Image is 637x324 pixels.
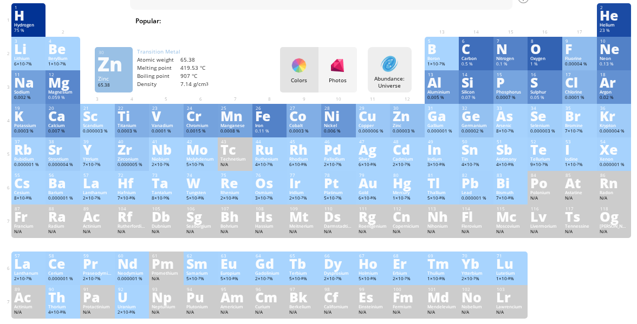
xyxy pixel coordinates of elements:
[393,173,422,178] div: 80
[600,43,629,55] div: Ne
[14,123,43,128] div: Potassium
[83,139,112,144] div: 39
[48,123,77,128] div: Calcium
[135,15,176,30] div: Popular:
[118,143,147,155] div: Zr
[14,110,43,122] div: K
[83,143,112,155] div: Y
[14,190,43,195] div: Cesium
[15,173,43,178] div: 55
[83,173,112,178] div: 57
[600,123,629,128] div: Krypton
[565,139,594,144] div: 53
[220,110,250,122] div: Mn
[359,177,388,189] div: Au
[565,72,594,77] div: 17
[359,156,388,162] div: Silver
[427,89,457,95] div: Aluminium
[496,89,525,95] div: Phosphorus
[318,77,357,84] div: Photos
[186,190,216,195] div: Tungsten
[59,61,62,66] sup: -7
[565,177,594,189] div: At
[289,123,318,128] div: Cobalt
[496,43,525,55] div: N
[393,190,422,195] div: Mercury
[335,162,338,167] sup: -7
[152,110,181,122] div: V
[496,162,525,168] div: 4×10 %
[48,95,77,101] div: 0.059 %
[531,105,560,111] div: 34
[118,123,147,128] div: Titanium
[152,139,181,144] div: 41
[118,190,147,195] div: Hafnium
[530,76,560,88] div: S
[530,177,560,189] div: Po
[359,128,388,135] div: 0.000006 %
[180,81,224,88] div: 7.14 g/cm
[600,5,629,10] div: 2
[98,82,129,91] div: 65.38
[49,72,77,77] div: 12
[359,143,388,155] div: Ag
[370,75,409,89] div: Abundance: Universe
[530,110,560,122] div: Se
[461,162,491,168] div: 4×10 %
[14,156,43,162] div: Rubidium
[152,143,181,155] div: Nb
[427,56,457,61] div: Boron
[48,56,77,61] div: Beryllium
[461,89,491,95] div: Silicon
[289,110,318,122] div: Co
[187,173,216,178] div: 74
[507,128,510,133] sup: -7
[565,38,594,44] div: 9
[462,139,491,144] div: 50
[180,56,224,63] div: 65.38
[369,162,373,167] sup: -8
[530,61,560,68] div: 1 %
[324,128,353,135] div: 0.006 %
[438,162,441,167] sup: -8
[461,128,491,135] div: 0.00002 %
[427,76,457,88] div: Al
[186,162,216,168] div: 5×10 %
[83,162,112,168] div: 7×10 %
[507,162,510,167] sup: -8
[324,143,353,155] div: Pd
[565,61,594,68] div: 0.00004 %
[118,110,147,122] div: Ti
[15,72,43,77] div: 11
[220,143,250,155] div: Tc
[530,128,560,135] div: 0.000003 %
[497,105,525,111] div: 33
[289,143,318,155] div: Rh
[48,76,77,88] div: Mg
[428,38,457,44] div: 5
[137,81,180,88] div: Density
[427,123,457,128] div: Gallium
[256,105,284,111] div: 26
[324,105,353,111] div: 28
[25,61,28,66] sup: -7
[255,123,284,128] div: Iron
[565,105,594,111] div: 35
[186,110,216,122] div: Cr
[255,143,284,155] div: Ru
[137,56,180,63] div: Atomic weight
[220,156,250,162] div: Technetium
[496,143,525,155] div: Sb
[290,105,318,111] div: 27
[83,123,112,128] div: Scandium
[496,128,525,135] div: 8×10 %
[359,162,388,168] div: 6×10 %
[428,72,457,77] div: 13
[94,162,97,167] sup: -7
[565,162,594,168] div: 1×10 %
[496,177,525,189] div: Bi
[530,143,560,155] div: Te
[461,56,491,61] div: Carbon
[600,76,629,88] div: Ar
[14,43,43,55] div: Li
